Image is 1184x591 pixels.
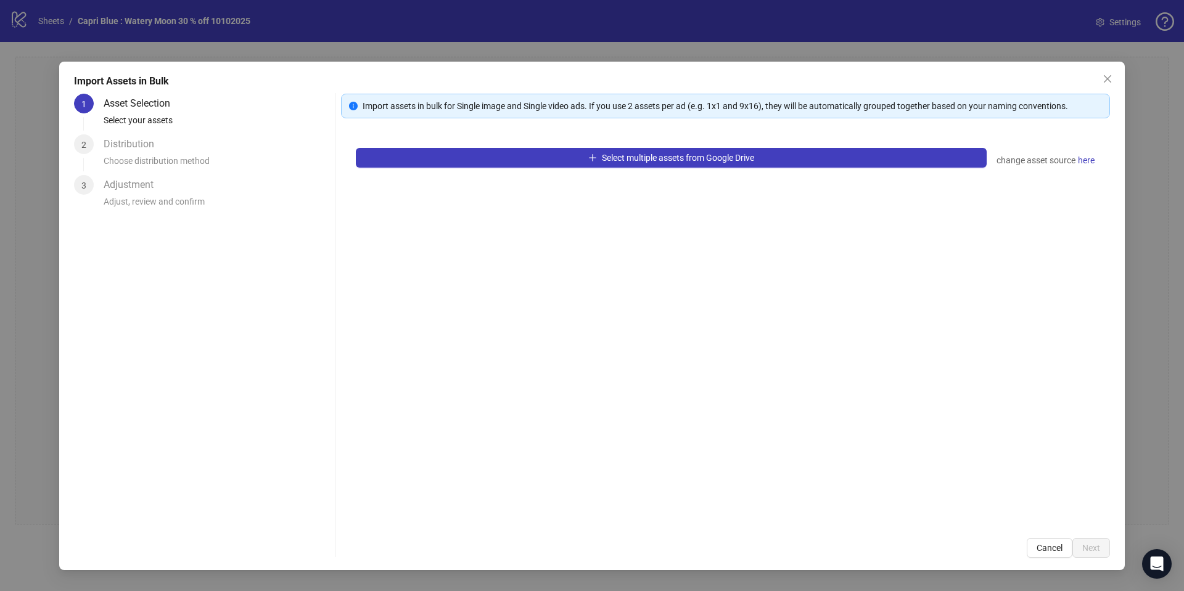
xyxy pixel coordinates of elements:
[1037,543,1063,553] span: Cancel
[1103,74,1112,84] span: close
[74,74,1110,89] div: Import Assets in Bulk
[356,148,987,168] button: Select multiple assets from Google Drive
[81,140,86,150] span: 2
[602,153,754,163] span: Select multiple assets from Google Drive
[1078,153,1095,167] span: here
[1098,69,1117,89] button: Close
[1072,538,1110,558] button: Next
[104,175,163,195] div: Adjustment
[997,153,1095,168] div: change asset source
[104,134,164,154] div: Distribution
[1142,549,1172,579] div: Open Intercom Messenger
[81,99,86,109] span: 1
[588,153,597,162] span: plus
[104,195,331,216] div: Adjust, review and confirm
[104,94,180,113] div: Asset Selection
[1027,538,1072,558] button: Cancel
[363,99,1102,113] div: Import assets in bulk for Single image and Single video ads. If you use 2 assets per ad (e.g. 1x1...
[1077,153,1095,168] a: here
[349,102,358,110] span: info-circle
[81,181,86,190] span: 3
[104,154,331,175] div: Choose distribution method
[104,113,331,134] div: Select your assets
